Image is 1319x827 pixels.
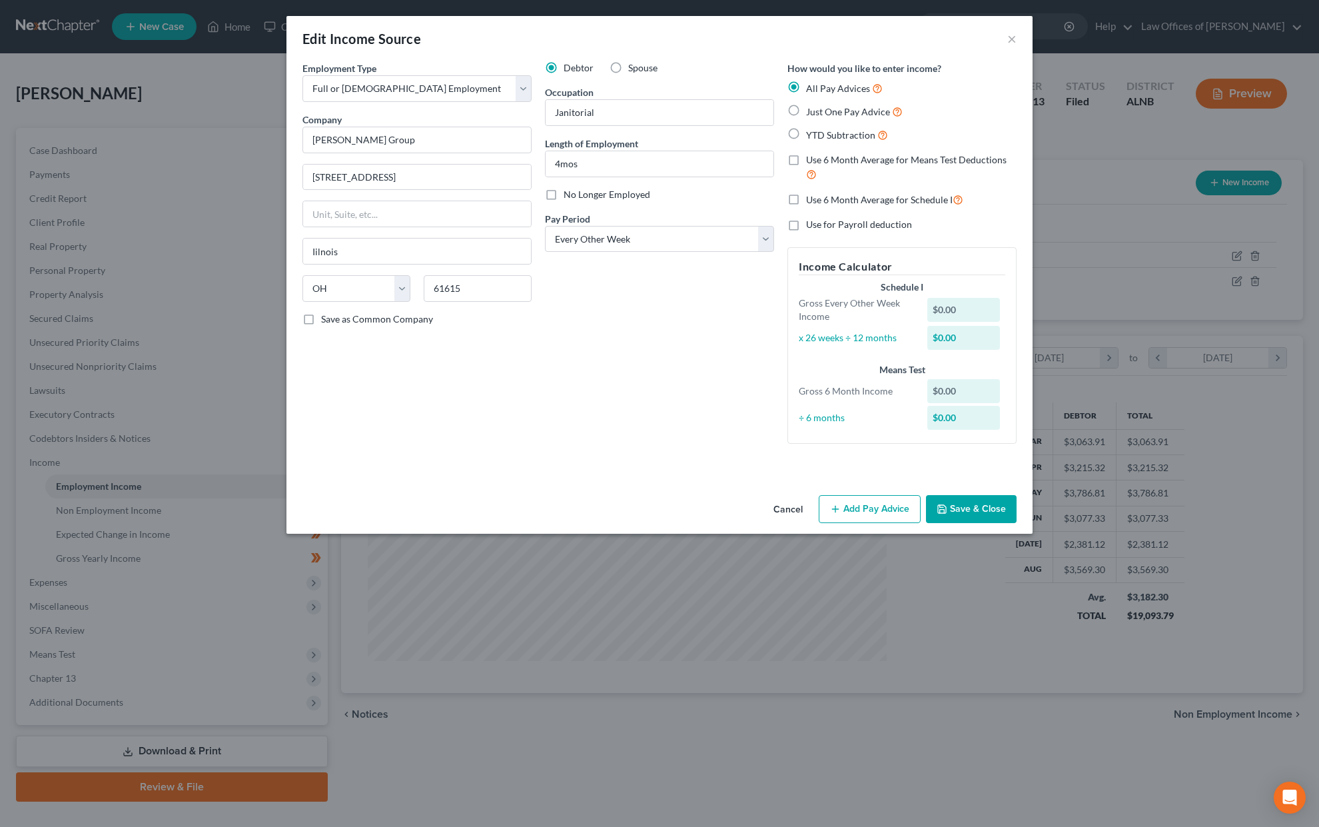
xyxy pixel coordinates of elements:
[927,379,1001,403] div: $0.00
[302,127,532,153] input: Search company by name...
[546,100,773,125] input: --
[303,201,531,227] input: Unit, Suite, etc...
[424,275,532,302] input: Enter zip...
[302,63,376,74] span: Employment Type
[926,495,1017,523] button: Save & Close
[763,496,813,523] button: Cancel
[321,313,433,325] span: Save as Common Company
[806,129,875,141] span: YTD Subtraction
[819,495,921,523] button: Add Pay Advice
[792,411,921,424] div: ÷ 6 months
[806,83,870,94] span: All Pay Advices
[545,85,594,99] label: Occupation
[806,194,953,205] span: Use 6 Month Average for Schedule I
[792,331,921,345] div: x 26 weeks ÷ 12 months
[792,297,921,323] div: Gross Every Other Week Income
[806,219,912,230] span: Use for Payroll deduction
[564,189,650,200] span: No Longer Employed
[1274,782,1306,814] div: Open Intercom Messenger
[799,281,1005,294] div: Schedule I
[799,363,1005,377] div: Means Test
[927,298,1001,322] div: $0.00
[546,151,773,177] input: ex: 2 years
[1007,31,1017,47] button: ×
[927,326,1001,350] div: $0.00
[564,62,594,73] span: Debtor
[927,406,1001,430] div: $0.00
[806,106,890,117] span: Just One Pay Advice
[628,62,658,73] span: Spouse
[806,154,1007,165] span: Use 6 Month Average for Means Test Deductions
[799,259,1005,275] h5: Income Calculator
[302,29,421,48] div: Edit Income Source
[545,137,638,151] label: Length of Employment
[303,239,531,264] input: Enter city...
[545,213,590,225] span: Pay Period
[787,61,941,75] label: How would you like to enter income?
[792,385,921,398] div: Gross 6 Month Income
[303,165,531,190] input: Enter address...
[302,114,342,125] span: Company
